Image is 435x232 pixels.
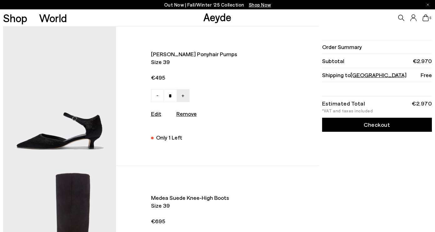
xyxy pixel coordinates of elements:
[322,54,432,68] li: Subtotal
[429,16,432,20] span: 6
[3,27,116,165] img: AEYDE-TILLIE-PONYHAIR-BLACK-1_580x.jpg
[412,101,432,106] div: €2.970
[177,89,190,102] a: +
[322,118,432,132] a: Checkout
[151,74,274,81] span: €495
[421,71,432,79] span: Free
[413,57,432,65] span: €2.970
[249,2,271,7] span: Navigate to /collections/new-in
[156,91,159,99] span: -
[39,12,67,23] a: World
[322,71,407,79] span: Shipping to
[351,72,407,78] span: [GEOGRAPHIC_DATA]
[322,40,432,54] li: Order Summary
[422,14,429,21] a: 6
[151,217,274,225] span: €695
[151,202,274,210] span: Size 39
[156,133,182,142] div: Only 1 Left
[322,109,432,113] div: *VAT and taxes included
[151,194,274,202] span: Medea suede knee-high boots
[151,89,164,102] a: -
[151,50,274,58] span: [PERSON_NAME] ponyhair pumps
[181,91,185,99] span: +
[3,12,27,23] a: Shop
[176,110,197,117] u: Remove
[322,101,365,106] div: Estimated Total
[203,10,231,23] a: Aeyde
[151,110,161,117] a: Edit
[164,1,271,9] p: Out Now | Fall/Winter ‘25 Collection
[151,58,274,66] span: Size 39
